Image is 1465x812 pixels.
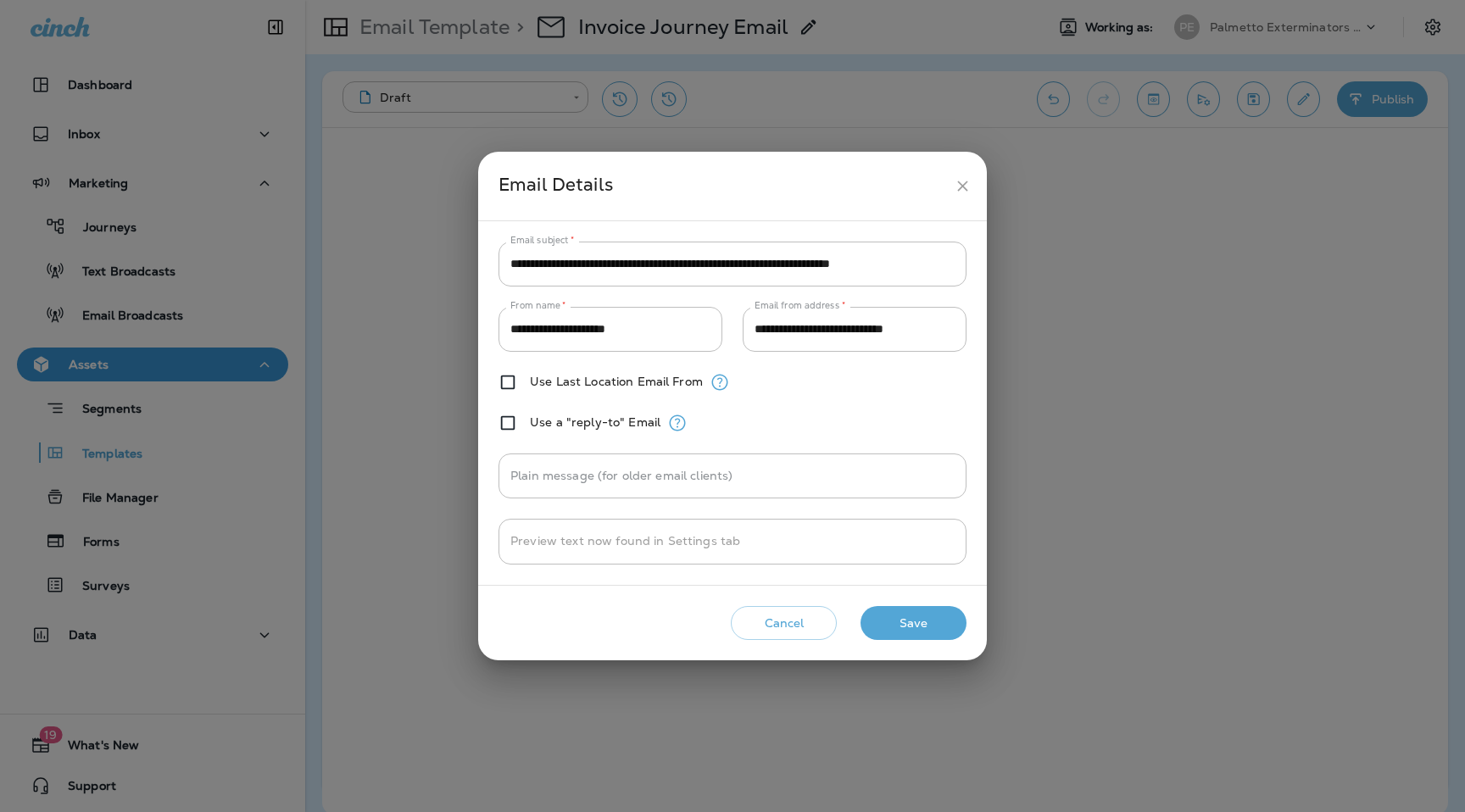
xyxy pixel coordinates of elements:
label: Use a "reply-to" Email [530,415,660,429]
button: close [947,170,978,202]
label: Email subject [510,234,575,247]
label: From name [510,299,566,312]
label: Email from address [755,299,845,312]
button: Cancel [731,606,837,641]
button: Save [861,606,966,641]
div: Email Details [499,170,947,202]
label: Use Last Location Email From [530,375,703,388]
